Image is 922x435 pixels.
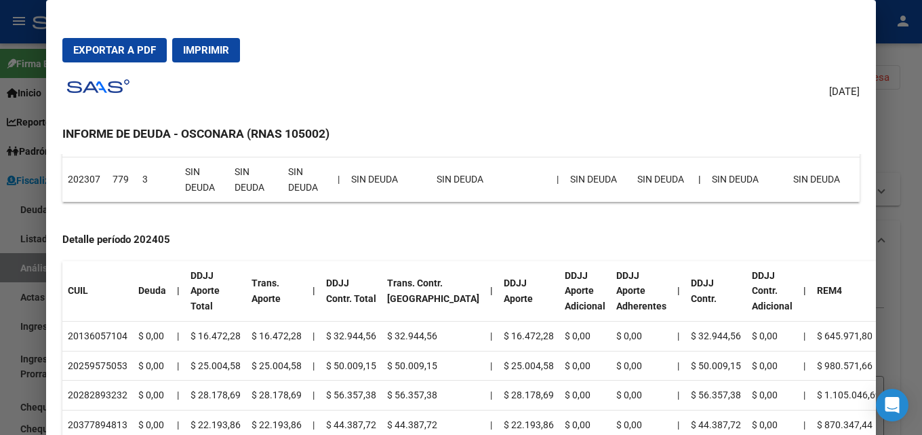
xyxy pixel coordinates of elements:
[559,351,611,381] td: $ 0,00
[798,351,811,381] td: |
[498,321,559,351] td: $ 16.472,28
[246,351,307,381] td: $ 25.004,58
[485,351,498,381] td: |
[672,321,685,351] td: |
[321,351,382,381] td: $ 50.009,15
[307,321,321,351] td: |
[632,157,693,202] td: SIN DEUDA
[485,381,498,411] td: |
[246,381,307,411] td: $ 28.178,69
[183,44,229,56] span: Imprimir
[559,381,611,411] td: $ 0,00
[172,261,185,322] th: |
[133,351,172,381] td: $ 0,00
[498,381,559,411] td: $ 28.178,69
[62,38,167,62] button: Exportar a PDF
[307,381,321,411] td: |
[876,389,908,421] div: Open Intercom Messenger
[811,351,886,381] td: $ 980.571,66
[62,261,133,322] th: CUIL
[185,351,246,381] td: $ 25.004,58
[133,261,172,322] th: Deuda
[332,157,346,202] td: |
[62,232,860,248] h4: Detalle período 202405
[133,321,172,351] td: $ 0,00
[485,321,498,351] td: |
[307,351,321,381] td: |
[685,321,746,351] td: $ 32.944,56
[321,381,382,411] td: $ 56.357,38
[172,381,185,411] td: |
[611,261,672,322] th: DDJJ Aporte Adherentes
[107,157,137,202] td: 779
[382,381,485,411] td: $ 56.357,38
[672,261,685,322] th: |
[746,351,798,381] td: $ 0,00
[559,321,611,351] td: $ 0,00
[73,44,156,56] span: Exportar a PDF
[431,157,551,202] td: SIN DEUDA
[798,321,811,351] td: |
[798,381,811,411] td: |
[133,381,172,411] td: $ 0,00
[685,351,746,381] td: $ 50.009,15
[672,381,685,411] td: |
[611,351,672,381] td: $ 0,00
[382,261,485,322] th: Trans. Contr. [GEOGRAPHIC_DATA]
[565,157,633,202] td: SIN DEUDA
[283,157,332,202] td: SIN DEUDA
[382,321,485,351] td: $ 32.944,56
[185,261,246,322] th: DDJJ Aporte Total
[382,351,485,381] td: $ 50.009,15
[746,381,798,411] td: $ 0,00
[185,321,246,351] td: $ 16.472,28
[498,351,559,381] td: $ 25.004,58
[611,381,672,411] td: $ 0,00
[172,38,240,62] button: Imprimir
[611,321,672,351] td: $ 0,00
[798,261,811,322] th: |
[672,351,685,381] td: |
[685,261,746,322] th: DDJJ Contr.
[62,157,107,202] td: 202307
[551,157,565,202] td: |
[62,381,133,411] td: 20282893232
[559,261,611,322] th: DDJJ Aporte Adicional
[485,261,498,322] th: |
[498,261,559,322] th: DDJJ Aporte
[746,261,798,322] th: DDJJ Contr. Adicional
[62,125,860,143] h3: INFORME DE DEUDA - OSCONARA (RNAS 105002)
[321,321,382,351] td: $ 32.944,56
[307,261,321,322] th: |
[172,351,185,381] td: |
[62,351,133,381] td: 20259575053
[137,157,180,202] td: 3
[172,321,185,351] td: |
[693,157,706,202] th: |
[811,321,886,351] td: $ 645.971,80
[321,261,382,322] th: DDJJ Contr. Total
[811,381,886,411] td: $ 1.105.046,69
[185,381,246,411] td: $ 28.178,69
[62,321,133,351] td: 20136057104
[180,157,229,202] td: SIN DEUDA
[246,261,307,322] th: Trans. Aporte
[706,157,787,202] td: SIN DEUDA
[346,157,430,202] td: SIN DEUDA
[746,321,798,351] td: $ 0,00
[246,321,307,351] td: $ 16.472,28
[811,261,886,322] th: REM4
[788,157,860,202] td: SIN DEUDA
[685,381,746,411] td: $ 56.357,38
[829,84,860,100] span: [DATE]
[229,157,283,202] td: SIN DEUDA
